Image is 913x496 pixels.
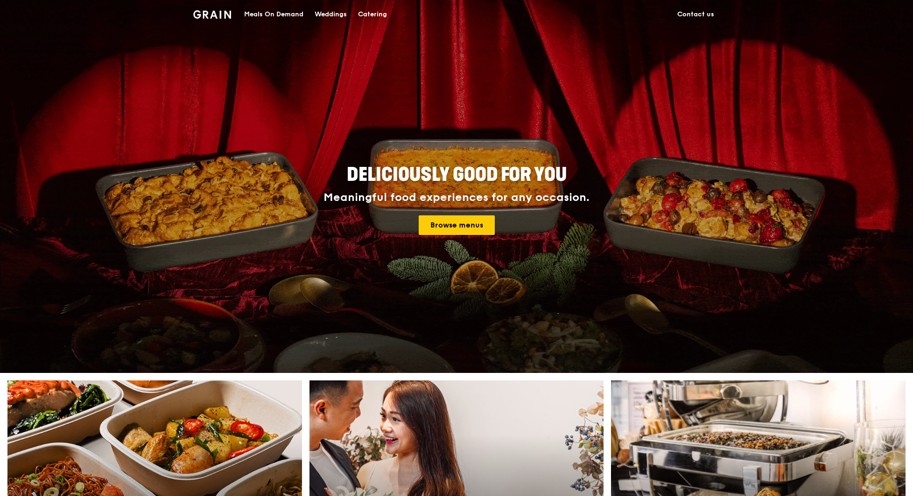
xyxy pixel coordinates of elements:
[288,191,625,204] div: Meaningful food experiences for any occasion.
[309,0,352,28] a: Weddings
[419,215,495,235] a: Browse menus
[358,0,387,28] div: Catering
[347,164,567,186] span: Deliciously good for you
[244,0,303,28] div: Meals On Demand
[315,0,347,28] div: Weddings
[672,0,720,28] a: Contact us
[193,10,231,19] img: Grain
[352,0,393,28] a: Catering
